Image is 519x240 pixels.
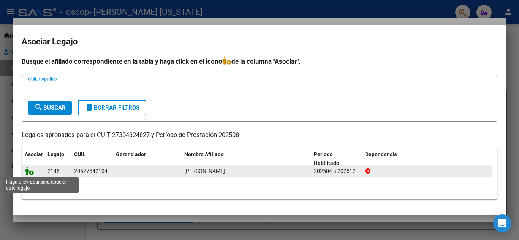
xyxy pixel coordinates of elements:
[113,146,181,171] datatable-header-cell: Gerenciador
[314,167,359,176] div: 202504 a 202512
[74,167,108,176] div: 20527542104
[22,35,497,49] h2: Asociar Legajo
[85,104,139,111] span: Borrar Filtros
[34,103,43,112] mat-icon: search
[362,146,492,171] datatable-header-cell: Dependencia
[22,180,497,199] div: 1 registros
[71,146,113,171] datatable-header-cell: CUIL
[314,151,339,166] span: Periodo Habilitado
[28,101,72,115] button: Buscar
[311,146,362,171] datatable-header-cell: Periodo Habilitado
[181,146,311,171] datatable-header-cell: Nombre Afiliado
[493,214,511,232] div: Open Intercom Messenger
[184,151,224,157] span: Nombre Afiliado
[22,146,44,171] datatable-header-cell: Asociar
[34,104,66,111] span: Buscar
[22,56,497,66] h4: Busque el afiliado correspondiente en la tabla y haga click en el ícono de la columna "Asociar".
[74,151,85,157] span: CUIL
[25,151,43,157] span: Asociar
[365,151,397,157] span: Dependencia
[116,151,146,157] span: Gerenciador
[47,151,64,157] span: Legajo
[184,168,225,174] span: BARBOTTI BERNARDO JOSE
[44,146,71,171] datatable-header-cell: Legajo
[116,168,117,174] span: -
[78,100,146,115] button: Borrar Filtros
[85,103,94,112] mat-icon: delete
[22,131,497,140] p: Legajos aprobados para el CUIT 27304324827 y Período de Prestación 202508
[47,168,60,174] span: 2146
